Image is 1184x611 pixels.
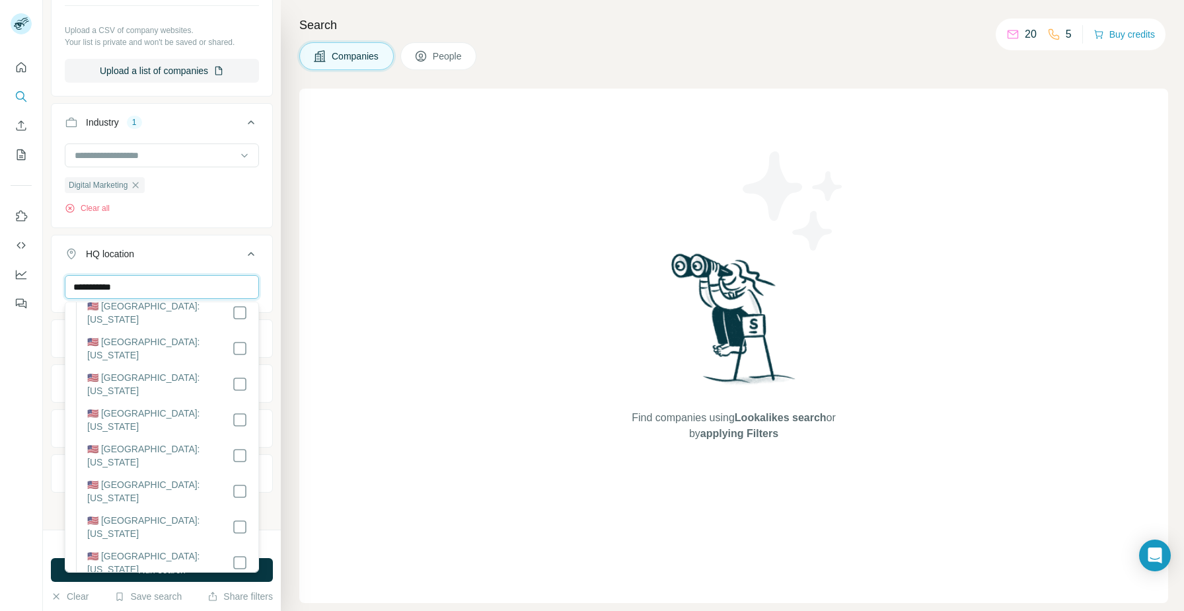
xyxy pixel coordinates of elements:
[207,590,273,603] button: Share filters
[11,143,32,167] button: My lists
[86,116,119,129] div: Industry
[65,36,259,48] p: Your list is private and won't be saved or shared.
[86,247,134,261] div: HQ location
[52,413,272,444] button: Technologies
[65,59,259,83] button: Upload a list of companies
[332,50,380,63] span: Companies
[735,412,827,423] span: Lookalikes search
[87,514,232,540] label: 🇺🇸 [GEOGRAPHIC_DATA]: [US_STATE]
[52,238,272,275] button: HQ location
[127,116,142,128] div: 1
[87,550,232,576] label: 🇺🇸 [GEOGRAPHIC_DATA]: [US_STATE]
[11,85,32,108] button: Search
[87,442,232,469] label: 🇺🇸 [GEOGRAPHIC_DATA]: [US_STATE]
[11,114,32,138] button: Enrich CSV
[52,368,272,399] button: Employees (size)
[52,106,272,143] button: Industry1
[52,458,272,489] button: Keywords
[11,292,32,315] button: Feedback
[700,428,778,439] span: applying Filters
[11,56,32,79] button: Quick start
[51,558,273,582] button: Run search
[87,300,232,326] label: 🇺🇸 [GEOGRAPHIC_DATA]: [US_STATE]
[87,407,232,433] label: 🇺🇸 [GEOGRAPHIC_DATA]: [US_STATE]
[1025,26,1037,42] p: 20
[114,590,182,603] button: Save search
[11,263,32,286] button: Dashboard
[1139,540,1171,571] div: Open Intercom Messenger
[1066,26,1072,42] p: 5
[87,371,232,397] label: 🇺🇸 [GEOGRAPHIC_DATA]: [US_STATE]
[51,590,89,603] button: Clear
[52,323,272,354] button: Annual revenue ($)
[87,335,232,362] label: 🇺🇸 [GEOGRAPHIC_DATA]: [US_STATE]
[69,179,128,191] span: Digital Marketing
[433,50,463,63] span: People
[11,233,32,257] button: Use Surfe API
[65,24,259,36] p: Upload a CSV of company websites.
[628,410,839,442] span: Find companies using or by
[299,16,1168,34] h4: Search
[65,202,110,214] button: Clear all
[1093,25,1155,44] button: Buy credits
[87,478,232,505] label: 🇺🇸 [GEOGRAPHIC_DATA]: [US_STATE]
[11,204,32,228] button: Use Surfe on LinkedIn
[665,250,803,397] img: Surfe Illustration - Woman searching with binoculars
[734,142,853,261] img: Surfe Illustration - Stars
